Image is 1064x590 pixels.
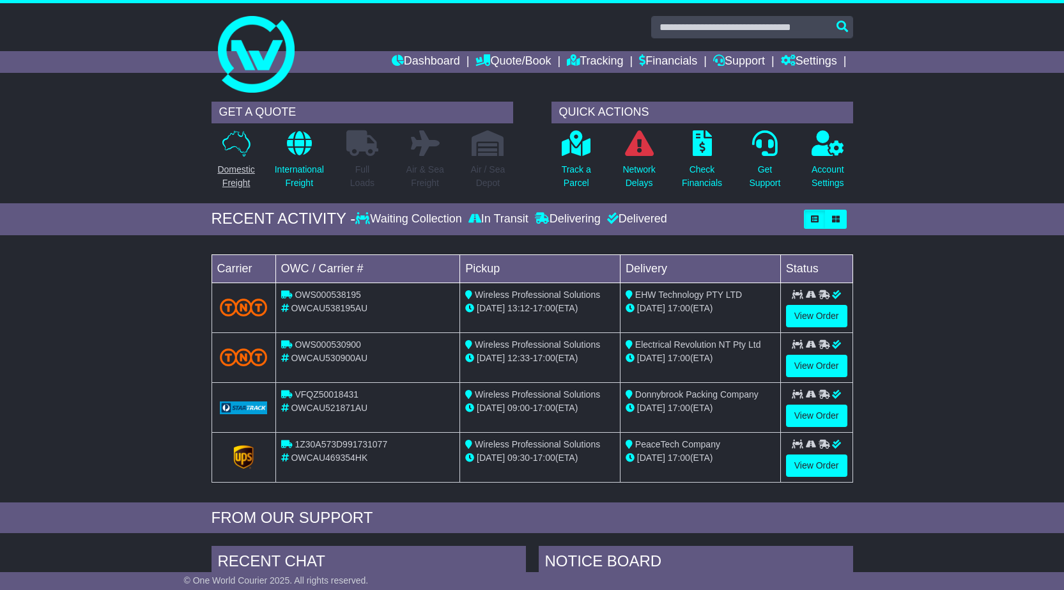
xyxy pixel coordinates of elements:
span: 17:00 [533,353,555,363]
div: RECENT ACTIVITY - [212,210,356,228]
a: DomesticFreight [217,130,255,197]
div: FROM OUR SUPPORT [212,509,853,527]
img: TNT_Domestic.png [220,348,268,366]
a: Quote/Book [475,51,551,73]
p: Network Delays [622,163,655,190]
span: Wireless Professional Solutions [475,339,600,350]
p: Air / Sea Depot [471,163,505,190]
div: - (ETA) [465,401,615,415]
a: AccountSettings [811,130,845,197]
a: View Order [786,405,847,427]
span: [DATE] [637,303,665,313]
div: (ETA) [626,401,775,415]
span: 13:12 [507,303,530,313]
span: OWS000530900 [295,339,361,350]
span: OWCAU538195AU [291,303,367,313]
p: International Freight [275,163,324,190]
img: UPS.png [231,444,256,470]
span: Electrical Revolution NT Pty Ltd [635,339,761,350]
td: Status [780,254,852,283]
p: Account Settings [812,163,844,190]
div: - (ETA) [465,302,615,315]
span: [DATE] [637,403,665,413]
span: Donnybrook Packing Company [635,389,759,400]
p: Track a Parcel [562,163,591,190]
span: [DATE] [637,353,665,363]
span: Wireless Professional Solutions [475,439,600,449]
div: GET A QUOTE [212,102,513,123]
div: Delivering [532,212,604,226]
td: OWC / Carrier # [275,254,460,283]
span: [DATE] [477,353,505,363]
p: Check Financials [682,163,722,190]
span: © One World Courier 2025. All rights reserved. [184,575,369,586]
td: Carrier [212,254,275,283]
div: QUICK ACTIONS [551,102,853,123]
span: OWS000538195 [295,290,361,300]
span: 17:00 [533,303,555,313]
span: 17:00 [668,453,690,463]
span: Wireless Professional Solutions [475,389,600,400]
span: OWCAU530900AU [291,353,367,363]
span: 12:33 [507,353,530,363]
span: 17:00 [668,353,690,363]
span: [DATE] [477,303,505,313]
p: Air & Sea Freight [406,163,444,190]
p: Get Support [749,163,780,190]
a: Support [713,51,765,73]
a: NetworkDelays [622,130,656,197]
span: VFQZ50018431 [295,389,359,400]
span: OWCAU521871AU [291,403,367,413]
span: OWCAU469354HK [291,453,367,463]
p: Domestic Freight [217,163,254,190]
span: 17:00 [668,303,690,313]
span: EHW Technology PTY LTD [635,290,742,300]
div: - (ETA) [465,352,615,365]
a: Financials [639,51,697,73]
a: Settings [781,51,837,73]
a: View Order [786,454,847,477]
div: (ETA) [626,352,775,365]
span: 17:00 [533,453,555,463]
span: 17:00 [533,403,555,413]
a: InternationalFreight [274,130,325,197]
td: Delivery [620,254,780,283]
div: Delivered [604,212,667,226]
a: Dashboard [392,51,460,73]
a: CheckFinancials [681,130,723,197]
div: (ETA) [626,451,775,465]
td: Pickup [460,254,621,283]
span: 1Z30A573D991731077 [295,439,387,449]
span: 17:00 [668,403,690,413]
a: Track aParcel [561,130,592,197]
span: 09:30 [507,453,530,463]
div: NOTICE BOARD [539,546,853,580]
span: [DATE] [477,453,505,463]
a: View Order [786,355,847,377]
a: Tracking [567,51,623,73]
img: TNT_Domestic.png [220,299,268,316]
div: Waiting Collection [355,212,465,226]
span: PeaceTech Company [635,439,720,449]
span: [DATE] [477,403,505,413]
p: Full Loads [346,163,378,190]
div: (ETA) [626,302,775,315]
div: RECENT CHAT [212,546,526,580]
div: - (ETA) [465,451,615,465]
a: View Order [786,305,847,327]
img: GetCarrierServiceLogo [220,401,268,414]
div: In Transit [465,212,532,226]
span: Wireless Professional Solutions [475,290,600,300]
span: 09:00 [507,403,530,413]
a: GetSupport [748,130,781,197]
span: [DATE] [637,453,665,463]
